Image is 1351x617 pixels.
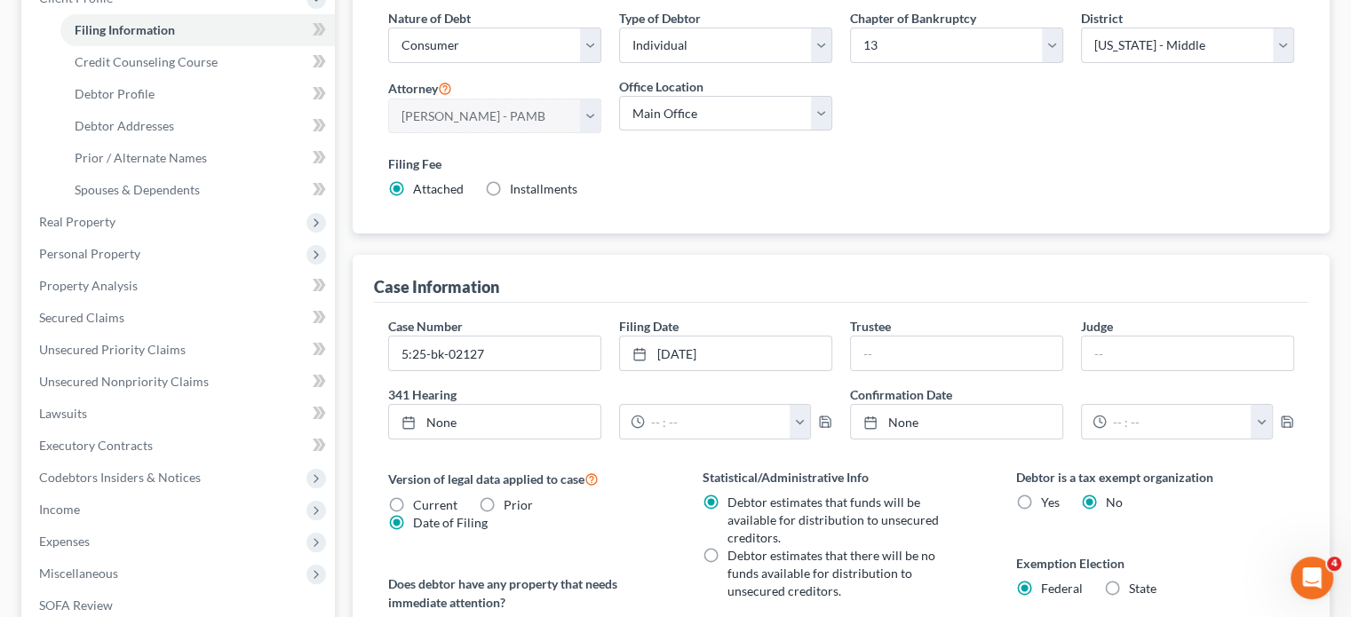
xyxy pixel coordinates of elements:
[1016,554,1294,573] label: Exemption Election
[389,405,600,439] a: None
[645,405,790,439] input: -- : --
[25,302,335,334] a: Secured Claims
[619,9,701,28] label: Type of Debtor
[1081,317,1113,336] label: Judge
[388,317,463,336] label: Case Number
[1081,9,1123,28] label: District
[388,9,471,28] label: Nature of Debt
[1107,405,1252,439] input: -- : --
[379,385,841,404] label: 341 Hearing
[60,110,335,142] a: Debtor Addresses
[60,78,335,110] a: Debtor Profile
[39,214,115,229] span: Real Property
[727,494,939,545] span: Debtor estimates that funds will be available for distribution to unsecured creditors.
[389,336,600,370] input: Enter case number...
[388,468,666,489] label: Version of legal data applied to case
[851,336,1062,370] input: --
[25,366,335,398] a: Unsecured Nonpriority Claims
[75,118,174,133] span: Debtor Addresses
[504,497,533,512] span: Prior
[39,597,113,613] span: SOFA Review
[619,317,679,336] label: Filing Date
[25,334,335,366] a: Unsecured Priority Claims
[39,406,87,421] span: Lawsuits
[39,342,186,357] span: Unsecured Priority Claims
[1041,494,1060,510] span: Yes
[850,9,976,28] label: Chapter of Bankruptcy
[1041,581,1083,596] span: Federal
[413,515,488,530] span: Date of Filing
[25,398,335,430] a: Lawsuits
[60,142,335,174] a: Prior / Alternate Names
[39,534,90,549] span: Expenses
[510,181,577,196] span: Installments
[75,86,155,101] span: Debtor Profile
[39,438,153,453] span: Executory Contracts
[25,270,335,302] a: Property Analysis
[1106,494,1123,510] span: No
[75,150,207,165] span: Prior / Alternate Names
[39,470,201,485] span: Codebtors Insiders & Notices
[39,502,80,517] span: Income
[413,181,464,196] span: Attached
[1129,581,1156,596] span: State
[75,22,175,37] span: Filing Information
[25,430,335,462] a: Executory Contracts
[1082,336,1293,370] input: --
[619,77,703,96] label: Office Location
[75,54,218,69] span: Credit Counseling Course
[388,574,666,612] label: Does debtor have any property that needs immediate attention?
[841,385,1303,404] label: Confirmation Date
[39,566,118,581] span: Miscellaneous
[374,276,499,297] div: Case Information
[388,77,452,99] label: Attorney
[703,468,981,486] label: Statistical/Administrative Info
[850,317,891,336] label: Trustee
[1016,468,1294,486] label: Debtor is a tax exempt organization
[60,174,335,206] a: Spouses & Dependents
[413,497,457,512] span: Current
[39,278,138,293] span: Property Analysis
[60,14,335,46] a: Filing Information
[727,548,935,598] span: Debtor estimates that there will be no funds available for distribution to unsecured creditors.
[1291,557,1333,599] iframe: Intercom live chat
[388,154,1294,173] label: Filing Fee
[39,246,140,261] span: Personal Property
[620,336,831,370] a: [DATE]
[75,182,200,197] span: Spouses & Dependents
[851,405,1062,439] a: None
[1327,557,1341,571] span: 4
[60,46,335,78] a: Credit Counseling Course
[39,310,124,325] span: Secured Claims
[39,374,209,389] span: Unsecured Nonpriority Claims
